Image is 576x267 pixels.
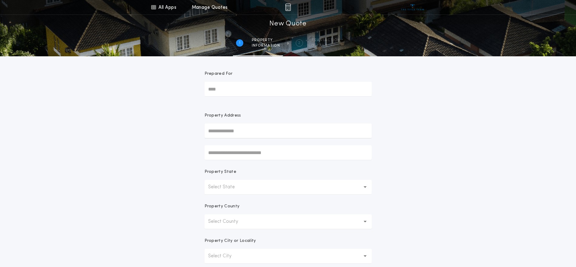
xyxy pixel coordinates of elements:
[269,19,306,29] h1: New Quote
[311,43,340,48] span: details
[252,38,280,43] span: Property
[205,180,372,194] button: Select State
[285,4,291,11] img: img
[208,218,248,225] p: Select County
[205,249,372,263] button: Select City
[205,238,256,244] p: Property City or Locality
[239,41,240,45] h2: 1
[205,113,372,119] p: Property Address
[208,183,245,191] p: Select State
[401,4,424,10] img: vs-icon
[205,203,240,209] p: Property County
[208,252,241,260] p: Select City
[205,169,236,175] p: Property State
[311,38,340,43] span: Transaction
[252,43,280,48] span: information
[205,82,372,96] input: Prepared For
[205,214,372,229] button: Select County
[298,41,300,45] h2: 2
[205,71,233,77] p: Prepared For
